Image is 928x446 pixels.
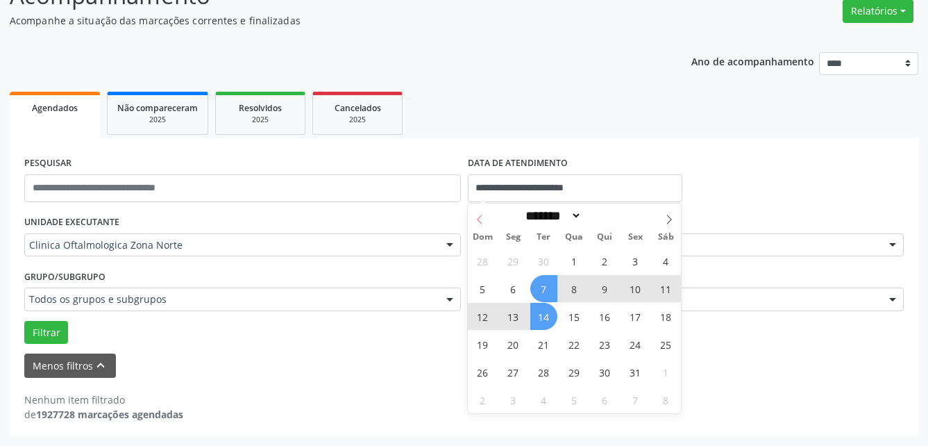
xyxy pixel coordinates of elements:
span: Outubro 18, 2025 [652,303,680,330]
span: Outubro 4, 2025 [652,247,680,274]
label: DATA DE ATENDIMENTO [468,153,568,174]
span: Outubro 16, 2025 [591,303,618,330]
span: Qua [559,233,589,242]
p: Ano de acompanhamento [691,52,814,69]
span: Outubro 9, 2025 [591,275,618,302]
span: Novembro 8, 2025 [652,386,680,413]
span: Outubro 15, 2025 [561,303,588,330]
span: Outubro 7, 2025 [530,275,557,302]
span: Novembro 3, 2025 [500,386,527,413]
div: de [24,407,183,422]
span: Resolvidos [239,102,282,114]
span: Novembro 2, 2025 [469,386,496,413]
div: 2025 [226,115,295,125]
span: Sex [620,233,650,242]
span: Outubro 19, 2025 [469,331,496,358]
span: Dom [468,233,498,242]
span: Setembro 30, 2025 [530,247,557,274]
span: Sáb [650,233,681,242]
p: Acompanhe a situação das marcações correntes e finalizadas [10,13,646,28]
div: Nenhum item filtrado [24,393,183,407]
span: Outubro 5, 2025 [469,275,496,302]
span: Outubro 3, 2025 [622,247,649,274]
span: Todos os grupos e subgrupos [29,292,432,306]
span: Outubro 28, 2025 [530,358,557,386]
span: Novembro 5, 2025 [561,386,588,413]
button: Menos filtroskeyboard_arrow_up [24,354,116,378]
span: Outubro 17, 2025 [622,303,649,330]
span: Outubro 14, 2025 [530,303,557,330]
span: Outubro 13, 2025 [500,303,527,330]
span: Cancelados [335,102,381,114]
span: Outubro 11, 2025 [652,275,680,302]
span: Novembro 7, 2025 [622,386,649,413]
span: Outubro 27, 2025 [500,358,527,386]
span: Outubro 30, 2025 [591,358,618,386]
span: Outubro 21, 2025 [530,331,557,358]
span: Seg [498,233,528,242]
select: Month [521,208,582,223]
span: Novembro 6, 2025 [591,386,618,413]
span: Outubro 22, 2025 [561,331,588,358]
span: Não compareceram [117,102,198,114]
span: Novembro 4, 2025 [530,386,557,413]
div: 2025 [323,115,392,125]
span: Outubro 2, 2025 [591,247,618,274]
div: 2025 [117,115,198,125]
span: Clinica Oftalmologica Zona Norte [29,238,432,252]
span: Outubro 23, 2025 [591,331,618,358]
span: Outubro 1, 2025 [561,247,588,274]
i: keyboard_arrow_up [93,358,108,373]
input: Year [582,208,627,223]
span: Qui [589,233,620,242]
span: Setembro 29, 2025 [500,247,527,274]
span: Ter [528,233,559,242]
strong: 1927728 marcações agendadas [36,408,183,421]
span: Outubro 31, 2025 [622,358,649,386]
span: Outubro 6, 2025 [500,275,527,302]
label: Grupo/Subgrupo [24,266,106,288]
button: Filtrar [24,321,68,345]
span: Outubro 25, 2025 [652,331,680,358]
span: Outubro 26, 2025 [469,358,496,386]
span: Agendados [32,102,78,114]
span: Outubro 12, 2025 [469,303,496,330]
label: UNIDADE EXECUTANTE [24,212,119,233]
label: PESQUISAR [24,153,71,174]
span: Outubro 8, 2025 [561,275,588,302]
span: Outubro 29, 2025 [561,358,588,386]
span: Novembro 1, 2025 [652,358,680,386]
span: Outubro 10, 2025 [622,275,649,302]
span: Outubro 24, 2025 [622,331,649,358]
span: Setembro 28, 2025 [469,247,496,274]
span: Outubro 20, 2025 [500,331,527,358]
